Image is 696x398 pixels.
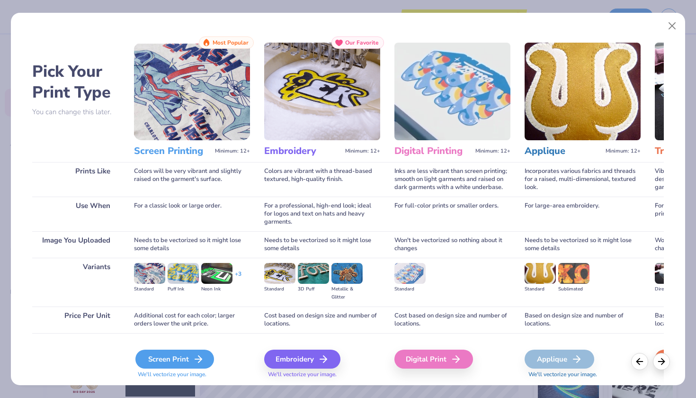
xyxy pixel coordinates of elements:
h3: Embroidery [264,145,341,157]
div: Price Per Unit [32,307,120,333]
span: Minimum: 12+ [345,148,380,154]
h3: Digital Printing [394,145,472,157]
img: Direct-to-film [655,263,686,284]
h2: Pick Your Print Type [32,61,120,103]
span: We'll vectorize your image. [264,371,380,379]
div: For a professional, high-end look; ideal for logos and text on hats and heavy garments. [264,197,380,231]
div: Colors are vibrant with a thread-based textured, high-quality finish. [264,162,380,197]
img: Digital Printing [394,43,510,140]
span: Our Favorite [345,39,379,46]
div: Additional cost for each color; larger orders lower the unit price. [134,307,250,333]
div: Inks are less vibrant than screen printing; smooth on light garments and raised on dark garments ... [394,162,510,197]
button: Close [663,17,681,35]
img: Sublimated [558,263,589,284]
span: We'll vectorize your image. [134,371,250,379]
div: Embroidery [264,350,340,369]
img: Embroidery [264,43,380,140]
div: Prints Like [32,162,120,197]
div: Neon Ink [201,285,232,293]
div: Standard [394,285,426,293]
div: Colors will be very vibrant and slightly raised on the garment's surface. [134,162,250,197]
div: Needs to be vectorized so it might lose some details [134,231,250,258]
div: 3D Puff [298,285,329,293]
div: For large-area embroidery. [525,197,641,231]
h3: Screen Printing [134,145,211,157]
div: For a classic look or large order. [134,197,250,231]
span: Minimum: 12+ [606,148,641,154]
div: Applique [525,350,594,369]
img: 3D Puff [298,263,329,284]
p: You can change this later. [32,108,120,116]
div: Screen Print [135,350,214,369]
div: Cost based on design size and number of locations. [264,307,380,333]
div: Standard [134,285,165,293]
div: Metallic & Glitter [331,285,363,301]
img: Standard [264,263,295,284]
div: Won't be vectorized so nothing about it changes [394,231,510,258]
img: Applique [525,43,641,140]
div: Variants [32,258,120,307]
div: Digital Print [394,350,473,369]
img: Standard [394,263,426,284]
span: We'll vectorize your image. [525,371,641,379]
div: + 3 [235,270,241,286]
div: For full-color prints or smaller orders. [394,197,510,231]
div: Use When [32,197,120,231]
div: Image You Uploaded [32,231,120,258]
span: Minimum: 12+ [215,148,250,154]
img: Standard [134,263,165,284]
h3: Applique [525,145,602,157]
span: Minimum: 12+ [475,148,510,154]
img: Screen Printing [134,43,250,140]
div: Cost based on design size and number of locations. [394,307,510,333]
div: Standard [264,285,295,293]
div: Needs to be vectorized so it might lose some details [264,231,380,258]
span: Most Popular [213,39,249,46]
img: Puff Ink [168,263,199,284]
img: Standard [525,263,556,284]
div: Puff Ink [168,285,199,293]
img: Metallic & Glitter [331,263,363,284]
div: Sublimated [558,285,589,293]
div: Based on design size and number of locations. [525,307,641,333]
div: Standard [525,285,556,293]
div: Incorporates various fabrics and threads for a raised, multi-dimensional, textured look. [525,162,641,197]
img: Neon Ink [201,263,232,284]
div: Direct-to-film [655,285,686,293]
div: Needs to be vectorized so it might lose some details [525,231,641,258]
